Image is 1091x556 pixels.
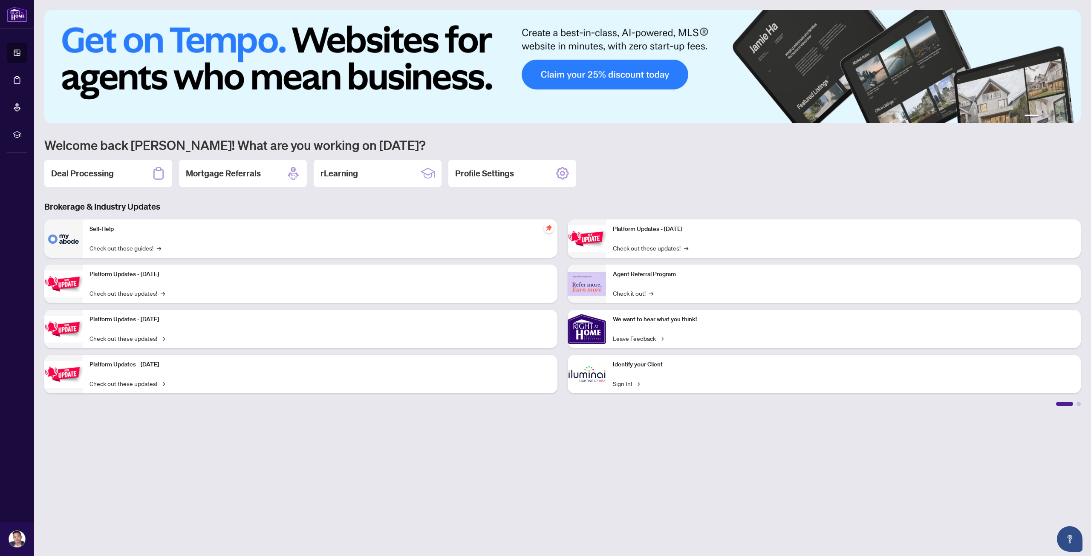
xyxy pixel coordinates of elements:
img: Profile Icon [9,531,25,547]
h2: rLearning [320,167,358,179]
p: Identify your Client [613,360,1074,369]
button: 6 [1069,115,1072,118]
h2: Profile Settings [455,167,514,179]
button: 4 [1055,115,1059,118]
a: Leave Feedback→ [613,334,664,343]
img: Identify your Client [568,355,606,393]
h3: Brokerage & Industry Updates [44,201,1081,213]
button: Open asap [1057,526,1082,552]
button: 1 [1025,115,1038,118]
p: Platform Updates - [DATE] [613,225,1074,234]
a: Check out these updates!→ [89,379,165,388]
p: Self-Help [89,225,551,234]
span: → [161,288,165,298]
img: Self-Help [44,219,83,258]
span: → [649,288,653,298]
a: Check it out!→ [613,288,653,298]
button: 5 [1062,115,1065,118]
p: Agent Referral Program [613,270,1074,279]
span: → [161,334,165,343]
span: pushpin [544,223,554,233]
p: We want to hear what you think! [613,315,1074,324]
a: Check out these updates!→ [89,334,165,343]
button: 2 [1042,115,1045,118]
img: Agent Referral Program [568,272,606,296]
h2: Deal Processing [51,167,114,179]
p: Platform Updates - [DATE] [89,360,551,369]
img: Platform Updates - July 8, 2025 [44,361,83,388]
span: → [635,379,640,388]
img: We want to hear what you think! [568,310,606,348]
img: Slide 0 [44,10,1081,123]
a: Check out these updates!→ [89,288,165,298]
span: → [659,334,664,343]
img: Platform Updates - June 23, 2025 [568,225,606,252]
a: Sign In!→ [613,379,640,388]
span: → [161,379,165,388]
span: → [684,243,688,253]
a: Check out these guides!→ [89,243,161,253]
img: Platform Updates - September 16, 2025 [44,271,83,297]
span: → [157,243,161,253]
p: Platform Updates - [DATE] [89,315,551,324]
a: Check out these updates!→ [613,243,688,253]
button: 3 [1048,115,1052,118]
p: Platform Updates - [DATE] [89,270,551,279]
h1: Welcome back [PERSON_NAME]! What are you working on [DATE]? [44,137,1081,153]
h2: Mortgage Referrals [186,167,261,179]
img: Platform Updates - July 21, 2025 [44,316,83,343]
img: logo [7,6,27,22]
